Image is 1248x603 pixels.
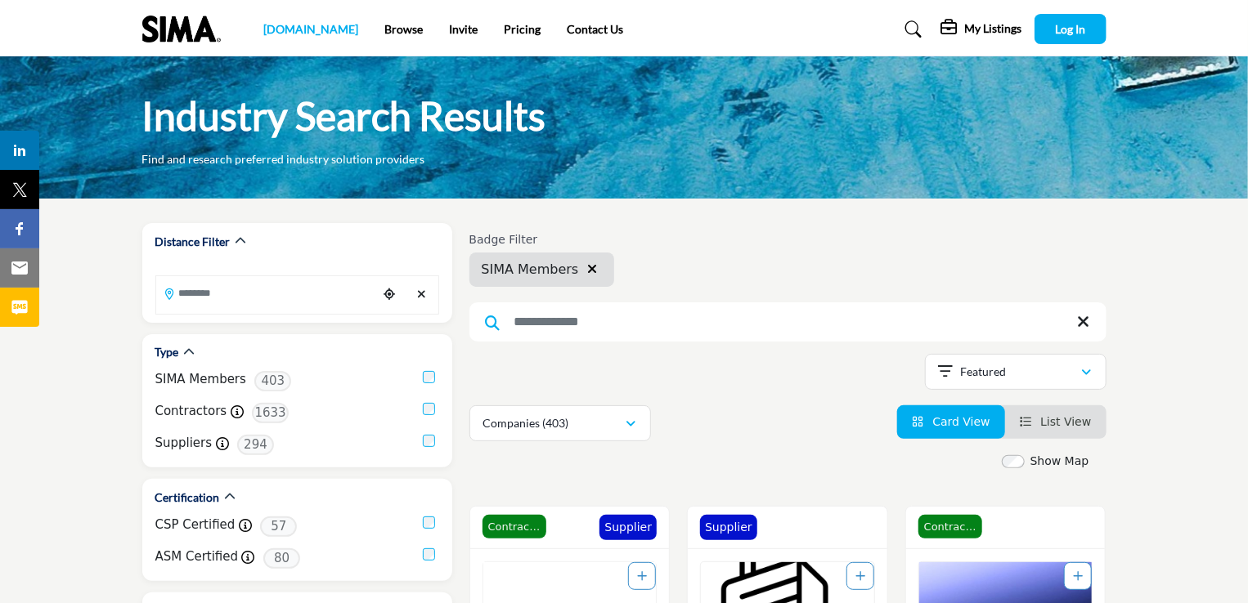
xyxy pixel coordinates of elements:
h2: Distance Filter [155,234,231,250]
span: Contractor [483,515,546,539]
div: Clear search location [410,277,434,312]
a: Invite [449,22,478,36]
a: Pricing [504,22,541,36]
span: 1633 [252,403,289,423]
h2: Type [155,344,179,360]
input: CSP Certified checkbox [423,516,435,529]
a: View List [1020,415,1092,428]
a: [DOMAIN_NAME] [263,22,358,36]
span: 57 [260,516,297,537]
input: Selected SIMA Members checkbox [423,371,435,383]
span: SIMA Members [482,260,579,279]
span: Log In [1055,22,1085,36]
input: Search Keyword [469,302,1107,342]
label: Show Map [1030,453,1089,470]
p: Supplier [705,519,752,536]
img: Site Logo [142,16,229,42]
span: List View [1040,415,1091,428]
p: Companies (403) [483,415,569,431]
div: Choose your current location [377,277,402,312]
a: Browse [384,22,423,36]
button: Featured [925,354,1107,390]
h2: Certification [155,489,220,506]
label: SIMA Members [155,370,246,389]
span: 80 [263,548,300,569]
a: Add To List [855,569,865,583]
input: ASM Certified checkbox [423,548,435,561]
input: Search Location [156,277,377,309]
a: View Card [912,415,990,428]
h1: Industry Search Results [142,91,546,141]
p: Featured [960,364,1006,380]
p: Find and research preferred industry solution providers [142,151,425,167]
li: Card View [897,405,1005,439]
button: Companies (403) [469,405,651,441]
input: Suppliers checkbox [423,435,435,447]
div: My Listings [941,20,1022,39]
a: Add To List [637,569,647,583]
a: Add To List [1073,569,1083,583]
span: 403 [254,371,291,391]
h5: My Listings [965,21,1022,36]
span: Contractor [918,515,982,539]
input: Contractors checkbox [423,403,435,415]
label: Contractors [155,402,227,421]
a: Contact Us [567,22,623,36]
li: List View [1005,405,1107,439]
span: Card View [932,415,990,428]
label: ASM Certified [155,547,239,566]
label: Suppliers [155,434,213,453]
h6: Badge Filter [469,233,615,247]
button: Log In [1035,14,1107,44]
span: 294 [237,435,274,455]
a: Search [889,16,932,42]
p: Supplier [604,519,652,536]
label: CSP Certified [155,516,236,534]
